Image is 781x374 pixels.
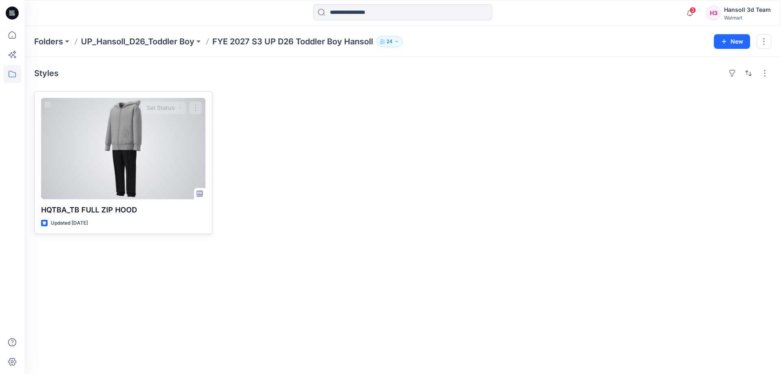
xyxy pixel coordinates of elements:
[41,204,205,216] p: HQTBA_TB FULL ZIP HOOD
[51,219,88,227] p: Updated [DATE]
[212,36,373,47] p: FYE 2027 S3 UP D26 Toddler Boy Hansoll
[34,68,59,78] h4: Styles
[376,36,403,47] button: 24
[81,36,194,47] a: UP_Hansoll_D26_Toddler Boy
[714,34,750,49] button: New
[41,98,205,199] a: HQTBA_TB FULL ZIP HOOD
[386,37,393,46] p: 24
[724,15,771,21] div: Walmart
[689,7,696,13] span: 3
[34,36,63,47] a: Folders
[706,6,721,20] div: H3
[724,5,771,15] div: Hansoll 3d Team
